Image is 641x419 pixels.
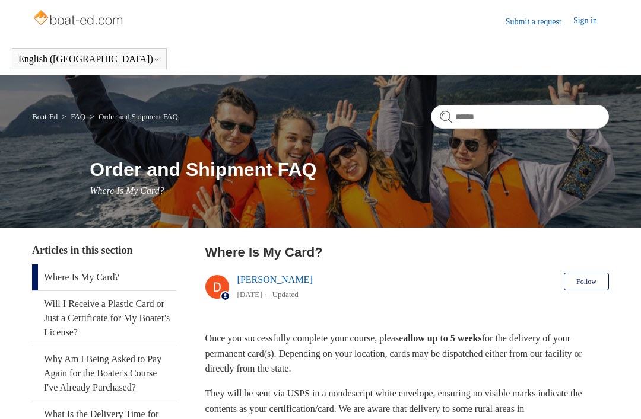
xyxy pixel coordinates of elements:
[60,112,88,121] li: FAQ
[573,14,609,28] a: Sign in
[506,15,573,28] a: Submit a request
[237,274,313,284] a: [PERSON_NAME]
[431,105,609,129] input: Search
[237,290,262,299] time: 04/15/2024, 14:31
[564,273,609,290] button: Follow Article
[32,291,176,346] a: Will I Receive a Plastic Card or Just a Certificate for My Boater's License?
[87,112,177,121] li: Order and Shipment FAQ
[32,112,60,121] li: Boat-Ed
[32,244,132,256] span: Articles in this section
[32,112,58,121] a: Boat-Ed
[90,155,609,184] h1: Order and Shipment FAQ
[32,7,126,31] img: Boat-Ed Help Center home page
[32,346,176,401] a: Why Am I Being Asked to Pay Again for the Boater's Course I've Already Purchased?
[403,333,481,343] strong: allow up to 5 weeks
[205,242,609,262] h2: Where Is My Card?
[272,290,299,299] li: Updated
[205,331,609,376] p: Once you successfully complete your course, please for the delivery of your permanent card(s). De...
[90,185,164,196] span: Where Is My Card?
[32,264,176,290] a: Where Is My Card?
[18,54,160,65] button: English ([GEOGRAPHIC_DATA])
[71,112,85,121] a: FAQ
[99,112,178,121] a: Order and Shipment FAQ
